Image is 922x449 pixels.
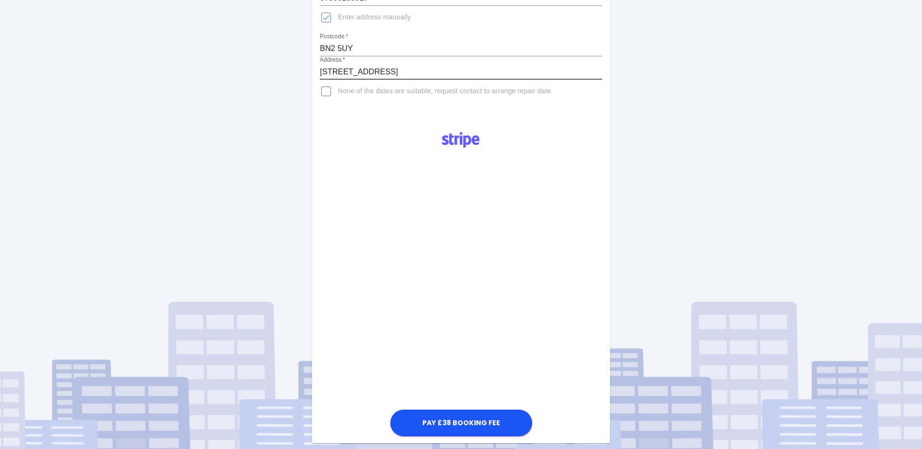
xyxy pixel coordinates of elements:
iframe: Secure payment input frame [388,155,534,407]
img: Logo [436,128,485,152]
span: Enter address manually [338,13,411,22]
button: Pay £38 Booking Fee [390,410,532,436]
label: Postcode [320,33,348,41]
span: None of the dates are suitable, request contact to arrange repair date. [338,86,553,96]
label: Address [320,56,345,64]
